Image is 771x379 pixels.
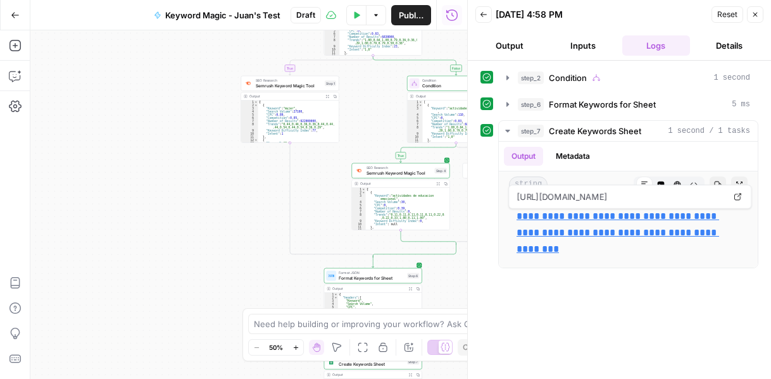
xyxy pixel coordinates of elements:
img: 8a3tdog8tf0qdwwcclgyu02y995m [245,80,251,87]
div: 2 [241,104,258,107]
div: Step 6 [407,273,419,278]
span: 5 ms [732,99,750,110]
button: 5 ms [499,94,758,115]
span: SEO Research [367,165,432,170]
div: SEO ResearchSemrush Keyword Magic ToolStep 1Output[ { "Keyword":"mujer", "Search Volume":27100, "... [241,76,339,143]
span: Draft [296,9,315,21]
g: Edge from step_2 to step_3 [373,55,457,75]
button: Output [504,147,543,166]
span: Create Keywords Sheet [339,361,404,367]
span: Format JSON [339,270,404,275]
div: 6 [352,207,366,210]
div: 7 [352,210,366,213]
div: ConditionConditionOutput[ { "Keyword":"actividades de autoconocimiento" , "Search Volume":110, "C... [407,76,505,143]
img: Group%201%201.png [328,359,334,365]
div: 5 [408,116,423,120]
span: Toggle code folding, rows 12 through 21 [419,142,423,145]
div: 11 [352,226,366,229]
div: 4 [352,201,366,204]
div: 11 [324,51,339,54]
span: Reset [717,9,737,20]
div: Output [332,286,404,291]
div: 12 [352,229,366,232]
span: Create Keywords Sheet [549,125,641,137]
span: Toggle code folding, rows 1 through 63 [334,293,338,296]
g: Edge from step_4 to step_3-conditional-end [401,230,456,244]
div: 12 [241,139,258,142]
span: step_6 [518,98,544,111]
div: 8 [241,123,258,129]
div: 4 [324,302,338,306]
g: Edge from step_2-conditional-end to step_6 [372,256,374,268]
span: 1 second / 1 tasks [668,125,750,137]
div: Output [360,181,432,186]
span: [URL][DOMAIN_NAME] [514,185,727,208]
div: Output [332,372,404,377]
div: 4 [241,110,258,113]
div: 7 [241,120,258,123]
span: 50% [269,342,283,352]
button: Keyword Magic - Juan's Test [146,5,288,25]
button: Reset [711,6,743,23]
div: 5 [241,113,258,116]
span: Toggle code folding, rows 1 through 1002 [254,101,258,104]
span: Toggle code folding, rows 2 through 10 [334,296,338,299]
g: Edge from step_3-conditional-end to step_2-conditional-end [373,243,456,258]
span: step_2 [518,71,544,84]
div: 2 [324,296,338,299]
span: Semrush Keyword Magic Tool [367,170,432,176]
span: Toggle code folding, rows 12 through 21 [362,229,366,232]
div: 2 [408,104,423,107]
div: 6 [241,116,258,120]
div: 1 [324,293,338,296]
div: 10 [408,135,423,139]
div: 9 [408,132,423,135]
div: 9 [352,220,366,223]
div: 1 [352,188,366,191]
div: 7 [408,123,423,126]
div: 13 [241,142,258,145]
g: Edge from step_1 to step_2-conditional-end [290,142,373,257]
span: 1 second [713,72,750,84]
span: Format Keywords for Sheet [549,98,656,111]
div: 3 [324,299,338,302]
span: Toggle code folding, rows 1 through 52 [362,188,366,191]
div: 5 [324,306,338,309]
span: Toggle code folding, rows 12 through 21 [254,139,258,142]
span: Publish [399,9,423,22]
div: 6 [324,32,339,35]
span: Format Keywords for Sheet [339,275,404,281]
button: Details [695,35,763,56]
div: Format JSONFormat Keywords for SheetStep 6Output{ "headers":[ "Keyword", "Search Volume", "CPC", ... [324,268,422,335]
button: Copy [458,339,487,356]
span: Keyword Magic - Juan's Test [165,9,280,22]
div: 11 [241,135,258,139]
div: 3 [352,194,366,201]
span: Toggle code folding, rows 2 through 11 [254,104,258,107]
div: 8 [352,213,366,220]
div: 8 [324,39,339,45]
div: Output [249,94,322,99]
div: Output [416,94,488,99]
span: Condition [549,71,587,84]
div: 5 [352,204,366,207]
div: Step 7 [407,359,419,364]
div: Step 1 [325,80,336,86]
button: Publish [391,5,431,25]
button: Output [475,35,544,56]
div: 3 [241,107,258,110]
div: 11 [408,139,423,142]
div: 9 [324,45,339,48]
span: Semrush Keyword Magic Tool [256,82,322,89]
div: 1 second / 1 tasks [499,142,758,268]
button: 1 second [499,68,758,88]
div: 4 [408,113,423,116]
div: SEO ResearchSemrush Keyword Magic ToolStep 4Output[ { "Keyword":"actividades de educacion emocion... [352,163,450,230]
img: 8a3tdog8tf0qdwwcclgyu02y995m [356,168,362,174]
span: string [509,177,548,193]
div: 8 [408,126,423,132]
g: Edge from step_2 to step_1 [289,55,373,75]
div: 1 [241,101,258,104]
span: SEO Research [256,78,322,83]
span: Condition [422,82,488,89]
